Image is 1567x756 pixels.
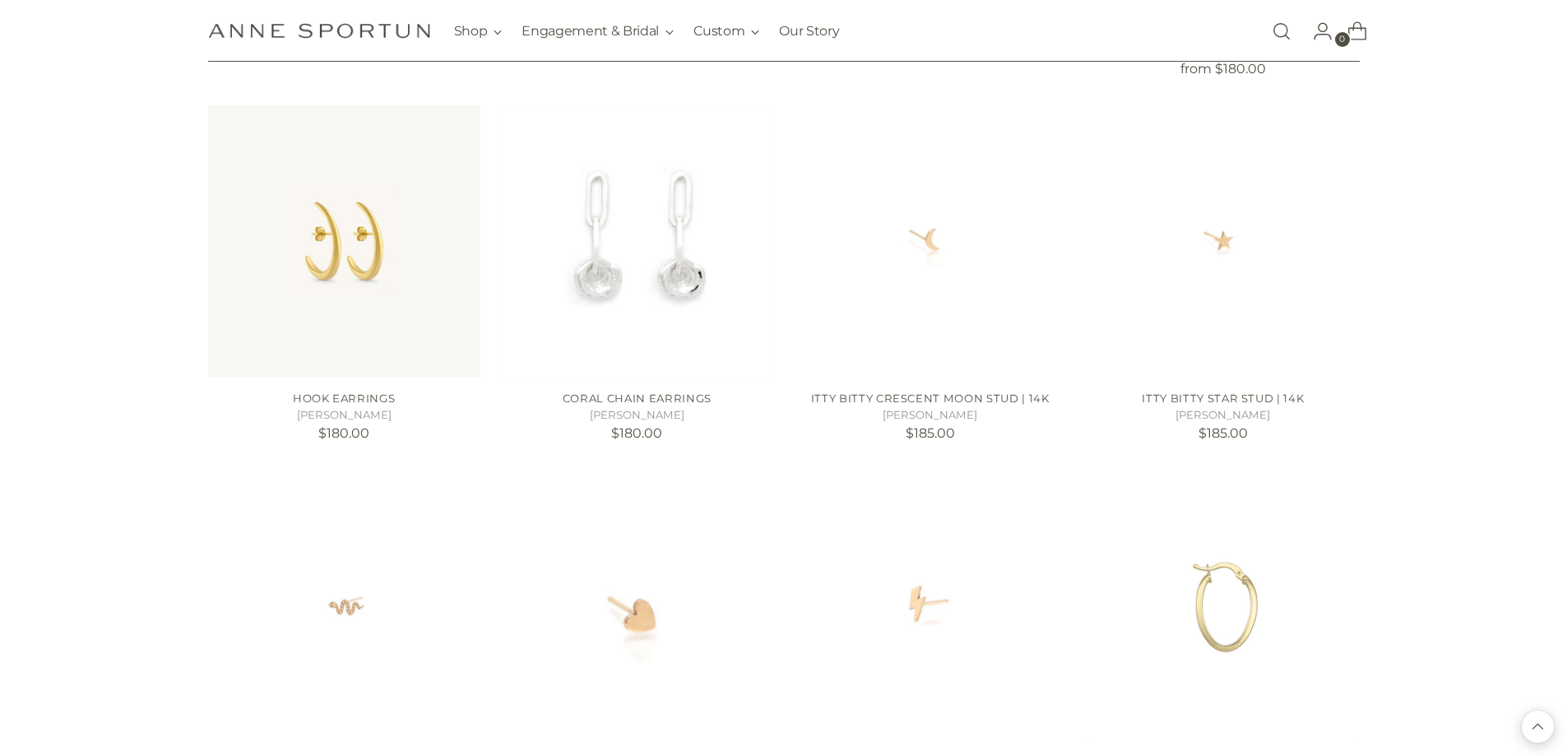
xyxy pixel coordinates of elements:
a: Coral Chain Earrings [501,105,773,378]
img: ITTY BITTY STAR STUD - Anne Sportun Fine Jewellery [1087,105,1359,378]
a: Open cart modal [1334,15,1367,48]
a: Hook Earrings [208,105,480,378]
button: Engagement & Bridal [522,13,674,49]
img: ITTY BITTY HEART STUD - Anne Sportun Fine Jewellery [501,470,773,742]
h5: [PERSON_NAME] [501,407,773,424]
a: Itty Bitty Crescent Moon Stud | 14k [811,392,1050,405]
a: Itty Bitty Snake Stud | 14k [208,470,480,742]
span: 0 [1335,32,1350,47]
button: Shop [454,13,503,49]
h5: [PERSON_NAME] [794,407,1066,424]
a: Our Story [779,13,839,49]
span: $180.00 [611,425,662,441]
span: $185.00 [1198,425,1248,441]
a: 24.6mm Oval Knife Edge Hoops | 10k Gold [1087,470,1359,742]
span: $180.00 [318,425,369,441]
a: Itty Bitty Heart Stud | 14k [501,470,773,742]
p: from $180.00 [1087,59,1359,79]
a: Itty Bitty Crescent Moon Stud | 14k [794,105,1066,378]
button: Custom [693,13,759,49]
a: Coral Chain Earrings [563,392,712,405]
button: Back to top [1522,711,1554,743]
img: ITTY BITTY CRESCENT MOON STUD - Anne Sportun Fine Jewellery [794,105,1066,378]
a: Itty Bitty Lightning Bolt Stud | 14k [794,470,1066,742]
a: Go to the account page [1300,15,1333,48]
img: ITTY BITTY LIGHTNING BOLT STUD - Anne Sportun Fine Jewellery [794,470,1066,742]
a: Itty Bitty Star Stud | 14k [1142,392,1304,405]
a: Open search modal [1265,15,1298,48]
h5: [PERSON_NAME] [208,407,480,424]
a: Hook Earrings [293,392,396,405]
h5: [PERSON_NAME] [1087,407,1359,424]
a: Itty Bitty Star Stud | 14k [1087,105,1359,378]
span: $185.00 [906,425,955,441]
a: Anne Sportun Fine Jewellery [208,23,430,39]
